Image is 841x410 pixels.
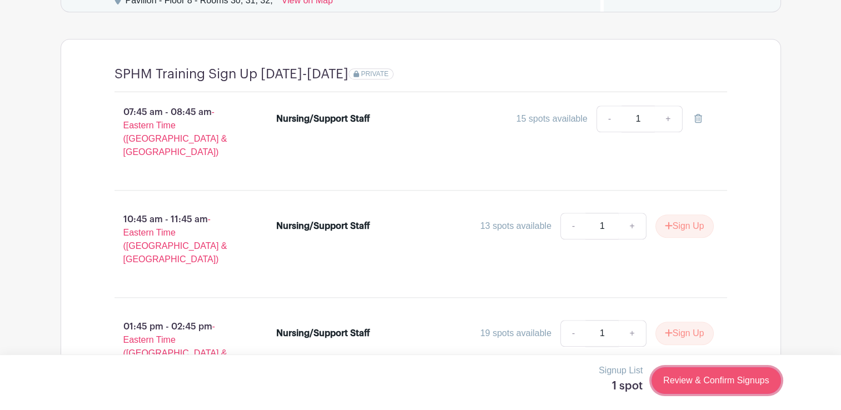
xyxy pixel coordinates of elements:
div: 13 spots available [480,219,551,233]
button: Sign Up [655,214,714,238]
div: 19 spots available [480,327,551,340]
p: 07:45 am - 08:45 am [97,101,259,163]
span: - Eastern Time ([GEOGRAPHIC_DATA] & [GEOGRAPHIC_DATA]) [123,214,227,264]
h4: SPHM Training Sign Up [DATE]-[DATE] [115,66,349,82]
a: - [560,320,586,347]
a: + [654,106,682,132]
p: Signup List [599,364,643,377]
div: 15 spots available [516,112,588,126]
h5: 1 spot [599,379,643,393]
a: Review & Confirm Signups [651,367,780,394]
p: 10:45 am - 11:45 am [97,208,259,271]
a: - [560,213,586,239]
span: - Eastern Time ([GEOGRAPHIC_DATA] & [GEOGRAPHIC_DATA]) [123,107,227,157]
a: + [618,320,646,347]
a: + [618,213,646,239]
a: - [596,106,622,132]
span: PRIVATE [361,70,389,78]
div: Nursing/Support Staff [276,112,370,126]
button: Sign Up [655,322,714,345]
div: Nursing/Support Staff [276,219,370,233]
p: 01:45 pm - 02:45 pm [97,316,259,378]
div: Nursing/Support Staff [276,327,370,340]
